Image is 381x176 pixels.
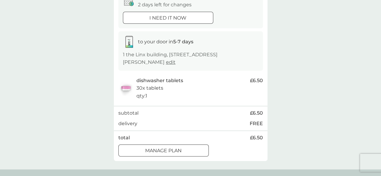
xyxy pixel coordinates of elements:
[136,77,183,85] p: dishwasher tablets
[118,144,209,156] button: Manage plan
[123,51,258,66] p: 1 the Linx building, [STREET_ADDRESS][PERSON_NAME]
[136,92,147,100] p: qty : 1
[136,84,163,92] p: 30x tablets
[118,109,139,117] p: subtotal
[149,14,186,22] p: i need it now
[118,134,130,142] p: total
[250,109,263,117] span: £6.50
[166,59,176,65] a: edit
[173,39,193,45] strong: 5-7 days
[138,1,192,9] p: 2 days left for changes
[145,147,182,155] p: Manage plan
[250,134,263,142] span: £6.50
[250,120,263,128] p: FREE
[123,12,213,24] button: i need it now
[250,77,263,85] span: £6.50
[138,39,193,45] span: to your door in
[118,120,137,128] p: delivery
